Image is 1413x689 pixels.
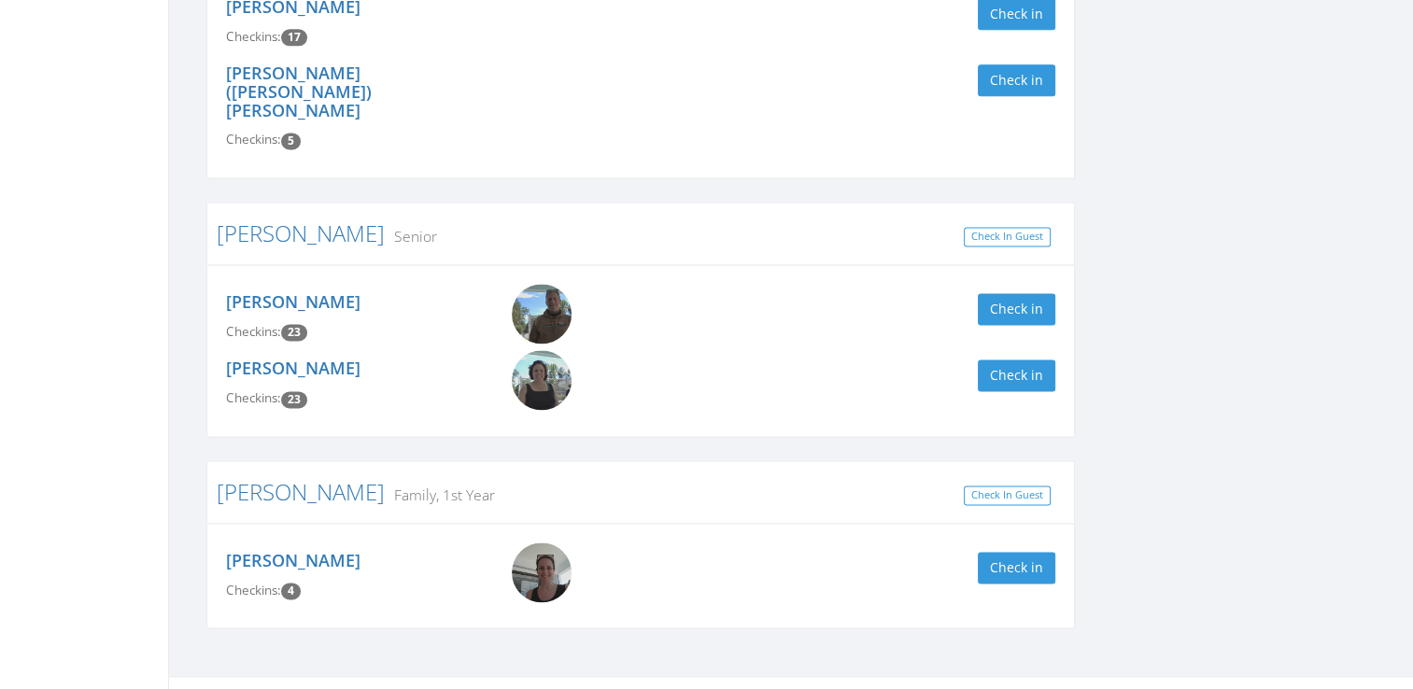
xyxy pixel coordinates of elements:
[281,133,301,149] span: Checkin count
[385,226,437,246] small: Senior
[281,29,307,46] span: Checkin count
[964,485,1051,505] a: Check In Guest
[217,218,385,248] a: [PERSON_NAME]
[964,227,1051,246] a: Check In Guest
[512,542,572,602] img: Casey_Smith.png
[226,582,281,598] span: Checkins:
[281,391,307,408] span: Checkin count
[226,62,372,121] a: [PERSON_NAME] ([PERSON_NAME]) [PERSON_NAME]
[217,476,385,507] a: [PERSON_NAME]
[978,359,1055,391] button: Check in
[512,284,572,344] img: David_Smith.png
[978,293,1055,325] button: Check in
[385,485,495,505] small: Family, 1st Year
[226,290,360,313] a: [PERSON_NAME]
[226,323,281,340] span: Checkins:
[226,357,360,379] a: [PERSON_NAME]
[512,350,572,410] img: Dawn_Treece-Smith.png
[226,131,281,148] span: Checkins:
[281,324,307,341] span: Checkin count
[281,583,301,599] span: Checkin count
[226,389,281,406] span: Checkins:
[226,28,281,45] span: Checkins:
[226,549,360,571] a: [PERSON_NAME]
[978,64,1055,96] button: Check in
[978,552,1055,584] button: Check in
